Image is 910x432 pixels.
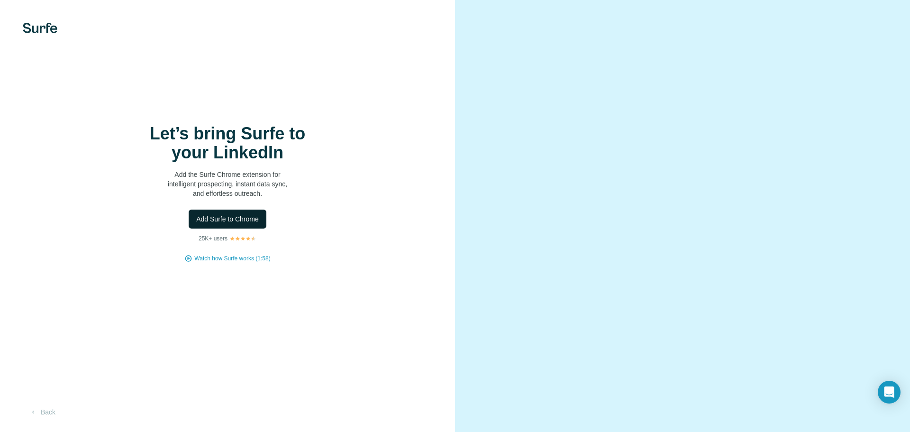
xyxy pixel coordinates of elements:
[229,236,256,241] img: Rating Stars
[23,23,57,33] img: Surfe's logo
[878,381,901,404] div: Open Intercom Messenger
[189,210,266,229] button: Add Surfe to Chrome
[199,234,227,243] p: 25K+ users
[23,404,62,421] button: Back
[133,170,322,198] p: Add the Surfe Chrome extension for intelligent prospecting, instant data sync, and effortless out...
[194,254,270,263] button: Watch how Surfe works (1:58)
[133,124,322,162] h1: Let’s bring Surfe to your LinkedIn
[196,214,259,224] span: Add Surfe to Chrome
